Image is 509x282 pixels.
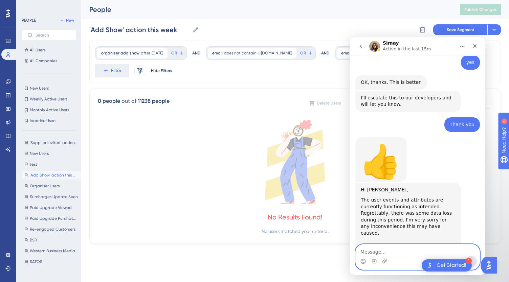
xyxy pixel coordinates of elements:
span: 'Supplier Invited' action this week [30,140,78,145]
button: test [22,160,81,168]
span: after [141,50,150,56]
button: Weekly Active Users [22,95,76,103]
button: All Companies [22,57,76,65]
div: out of [121,97,136,105]
div: Hi [PERSON_NAME],The user events and attributes are currently functioning as intended. Regrettabl... [5,145,111,240]
span: email [341,50,352,56]
div: AND [321,46,330,60]
button: Monthly Active Users [22,106,76,114]
div: People [89,5,443,14]
div: Get Started! [437,262,466,269]
div: The user events and attributes are currently functioning as intended. Regrettably, there was some... [11,160,106,219]
span: Filter [111,67,121,75]
span: Save Segment [447,27,474,32]
div: PEOPLE [22,18,36,23]
span: OR [171,50,177,56]
textarea: Message… [6,207,130,219]
span: Need Help? [16,2,42,10]
button: Hide Filters [151,65,172,76]
span: All Companies [30,58,57,64]
span: OR [300,50,306,56]
div: AND [192,46,201,60]
span: Western Business Media [30,248,75,254]
button: Paid Upgrade Purchased [22,214,81,222]
div: 1 [466,258,472,264]
span: Inactive Users [30,118,56,123]
button: Paid Upgrade Viewed [22,204,81,212]
button: Delete Users [308,98,342,109]
button: Inactive Users [22,117,76,125]
button: 'Supplier Invited' action this week [22,139,81,147]
span: @[DOMAIN_NAME] [258,50,292,56]
div: 11238 people [138,97,170,105]
span: Publish Changes [464,7,497,12]
div: 0 people [98,97,120,105]
div: No users matched your criteria. [262,227,329,235]
span: SATOS [30,259,42,264]
span: Organiser Users [30,183,60,189]
div: No Results Found! [268,212,323,222]
span: Surcharges Update Seen [30,194,78,199]
img: launcher-image-alternative-text [426,261,434,269]
span: email [212,50,223,56]
span: New Users [30,86,49,91]
span: Monthly Active Users [30,107,69,113]
span: All Users [30,47,45,53]
button: All Users [22,46,76,54]
button: OR [299,48,314,58]
button: OR [170,48,185,58]
span: Weekly Active Users [30,96,67,102]
button: SATOS [22,258,81,266]
button: Send a message… [116,219,127,230]
button: Save Segment [433,24,487,35]
button: Filter [95,64,129,77]
span: Delete Users [317,100,341,106]
div: 4 [47,3,49,9]
button: 'Add Show' action this week [22,171,81,179]
button: New Users [22,149,81,158]
span: organiser add show [101,50,139,56]
span: does not contain [224,50,257,56]
iframe: UserGuiding AI Assistant Launcher [481,255,501,276]
button: Emoji picker [10,221,16,227]
span: Paid Upgrade Viewed [30,205,72,210]
button: Surcharges Update Seen [22,193,81,201]
span: New Users [30,151,49,156]
span: Re-engaged Customers [30,227,75,232]
div: Simay says… [5,145,130,255]
span: BSR [30,237,37,243]
input: Segment Name [89,25,190,34]
button: Re-engaged Customers [22,225,81,233]
span: 'Add Show' action this week [30,172,78,178]
button: Western Business Media [22,247,81,255]
button: Upload attachment [32,221,38,227]
span: Paid Upgrade Purchased [30,216,78,221]
button: Organiser Users [22,182,81,190]
button: Export CSV [346,98,380,109]
span: Hide Filters [151,68,172,73]
button: Gif picker [21,221,27,227]
div: Hi [PERSON_NAME], [11,149,106,156]
input: Search [36,33,71,38]
div: Open Get Started! checklist, remaining modules: 1 [422,259,472,272]
span: [DATE] [152,50,163,56]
